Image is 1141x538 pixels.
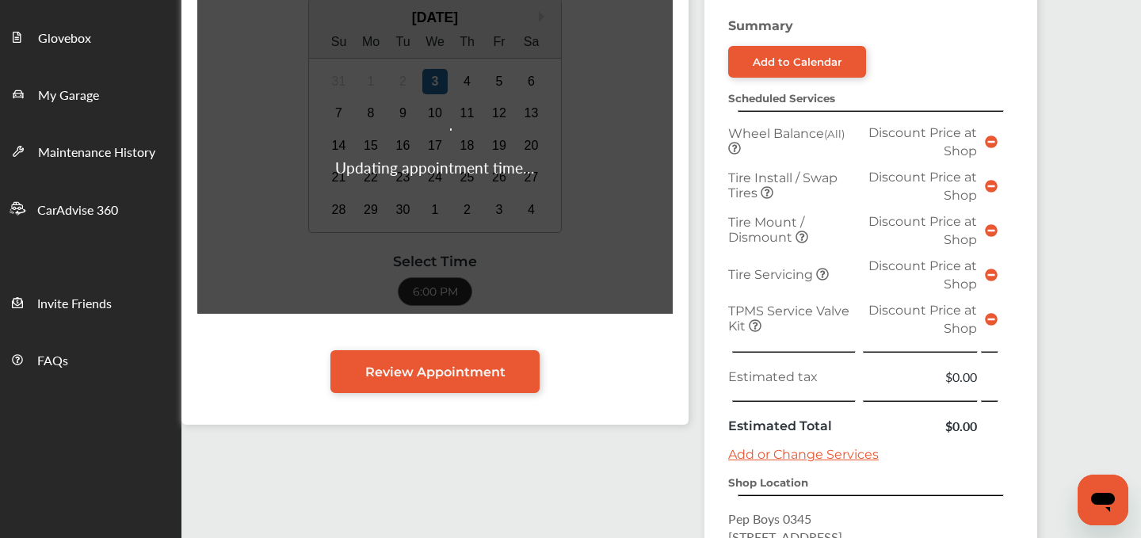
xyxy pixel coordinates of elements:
[37,351,68,372] span: FAQs
[724,413,860,439] td: Estimated Total
[728,476,808,489] strong: Shop Location
[365,364,506,380] span: Review Appointment
[1,65,181,122] a: My Garage
[860,364,981,390] td: $0.00
[728,509,811,528] span: Pep Boys 0345
[330,350,540,393] a: Review Appointment
[728,215,804,245] span: Tire Mount / Dismount
[753,55,842,68] div: Add to Calendar
[860,413,981,439] td: $0.00
[38,29,91,49] span: Glovebox
[728,447,879,462] a: Add or Change Services
[728,92,835,105] strong: Scheduled Services
[1,8,181,65] a: Glovebox
[724,364,860,390] td: Estimated tax
[38,143,155,163] span: Maintenance History
[1078,475,1128,525] iframe: Button to launch messaging window
[1,122,181,179] a: Maintenance History
[728,267,816,282] span: Tire Servicing
[728,170,838,200] span: Tire Install / Swap Tires
[728,18,793,33] strong: Summary
[37,200,118,221] span: CarAdvise 360
[868,258,977,292] span: Discount Price at Shop
[38,86,99,106] span: My Garage
[868,170,977,203] span: Discount Price at Shop
[868,303,977,336] span: Discount Price at Shop
[335,157,535,178] div: Updating appointment time...
[728,46,866,78] a: Add to Calendar
[868,214,977,247] span: Discount Price at Shop
[728,126,845,141] span: Wheel Balance
[728,303,849,334] span: TPMS Service Valve Kit
[824,128,845,140] small: (All)
[37,294,112,315] span: Invite Friends
[868,125,977,158] span: Discount Price at Shop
